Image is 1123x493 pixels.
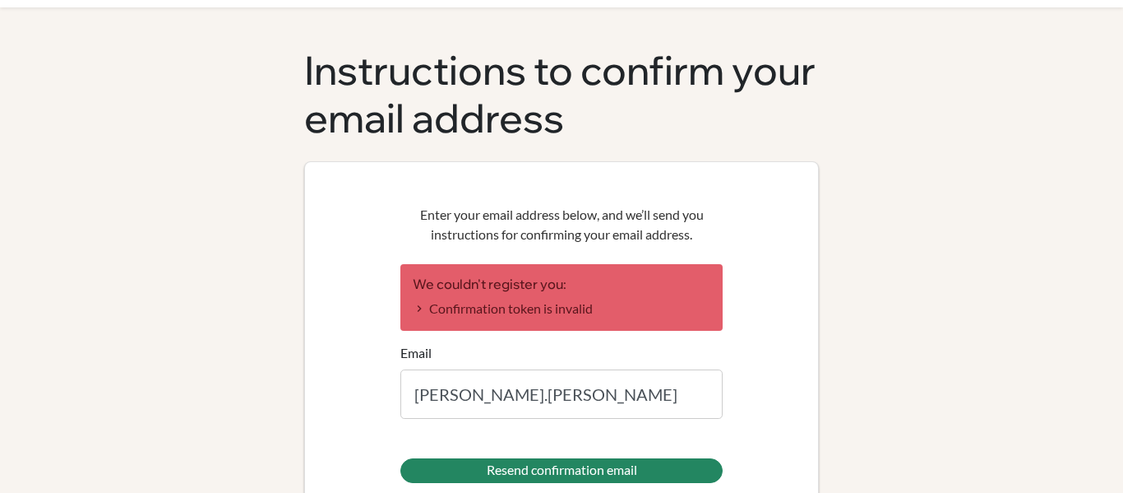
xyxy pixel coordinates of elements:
[304,47,819,142] h1: Instructions to confirm your email address
[413,277,710,292] h2: We couldn't register you:
[400,343,432,363] label: Email
[413,299,710,319] li: Confirmation token is invalid
[400,205,723,244] p: Enter your email address below, and we’ll send you instructions for confirming your email address.
[400,458,723,483] input: Resend confirmation email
